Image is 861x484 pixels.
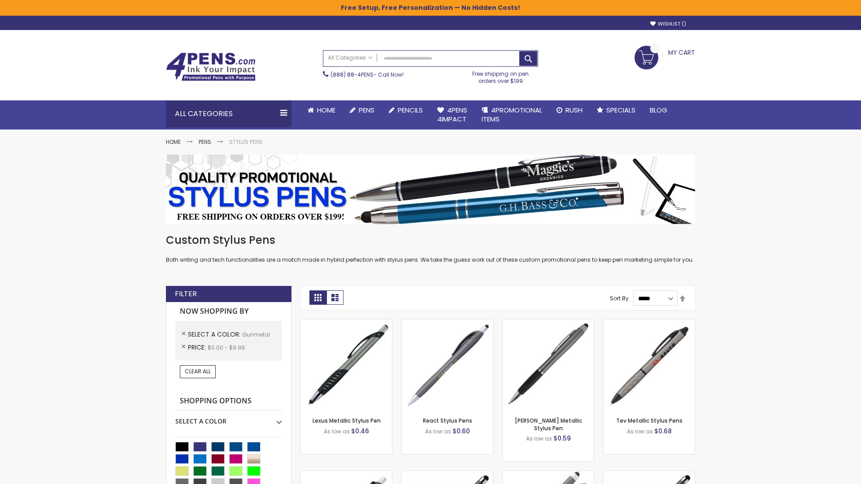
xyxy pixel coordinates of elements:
[175,289,197,299] strong: Filter
[452,427,470,436] span: $0.60
[604,471,695,478] a: Islander Softy Metallic Gel Pen with Stylus - ColorJet Imprint-Gunmetal
[343,100,382,120] a: Pens
[463,67,539,85] div: Free shipping on pen orders over $199
[166,233,695,247] h1: Custom Stylus Pens
[503,471,594,478] a: Cali Custom Stylus Gel pen-Gunmetal
[199,138,211,146] a: Pens
[324,428,350,435] span: As low as
[330,71,374,78] a: (888) 88-4PENS
[166,155,695,224] img: Stylus Pens
[317,105,335,115] span: Home
[425,428,451,435] span: As low as
[650,105,667,115] span: Blog
[166,138,181,146] a: Home
[482,105,542,124] span: 4PROMOTIONAL ITEMS
[328,54,373,61] span: All Categories
[503,320,594,411] img: Lory Metallic Stylus Pen-Gunmetal
[430,100,474,130] a: 4Pens4impact
[300,100,343,120] a: Home
[309,290,326,305] strong: Grid
[553,434,571,443] span: $0.59
[650,21,686,27] a: Wishlist
[166,52,256,81] img: 4Pens Custom Pens and Promotional Products
[175,302,282,321] strong: Now Shopping by
[398,105,423,115] span: Pencils
[359,105,374,115] span: Pens
[382,100,430,120] a: Pencils
[301,471,392,478] a: Souvenir® Anthem Stylus Pen-Gunmetal
[301,319,392,327] a: Lexus Metallic Stylus Pen-Gunmetal
[166,100,291,127] div: All Categories
[402,319,493,327] a: React Stylus Pens-Gunmetal
[643,100,674,120] a: Blog
[323,51,377,65] a: All Categories
[474,100,549,130] a: 4PROMOTIONALITEMS
[313,417,381,424] a: Lexus Metallic Stylus Pen
[175,411,282,426] div: Select A Color
[526,435,552,442] span: As low as
[606,105,635,115] span: Specials
[610,294,629,302] label: Sort By
[515,417,582,432] a: [PERSON_NAME] Metallic Stylus Pen
[549,100,590,120] a: Rush
[301,320,392,411] img: Lexus Metallic Stylus Pen-Gunmetal
[503,319,594,327] a: Lory Metallic Stylus Pen-Gunmetal
[188,330,242,339] span: Select A Color
[330,71,404,78] span: - Call Now!
[185,367,211,375] span: Clear All
[229,138,262,146] strong: Stylus Pens
[565,105,583,115] span: Rush
[604,319,695,327] a: Tev Metallic Stylus Pens-Gunmetal
[402,471,493,478] a: Islander Softy Metallic Gel Pen with Stylus-Gunmetal
[654,427,672,436] span: $0.68
[627,428,653,435] span: As low as
[402,320,493,411] img: React Stylus Pens-Gunmetal
[175,392,282,411] strong: Shopping Options
[423,417,472,424] a: React Stylus Pens
[351,427,369,436] span: $0.46
[208,344,245,351] span: $0.00 - $9.99
[437,105,467,124] span: 4Pens 4impact
[590,100,643,120] a: Specials
[166,233,695,264] div: Both writing and tech functionalities are a match made in hybrid perfection with stylus pens. We ...
[188,343,208,352] span: Price
[180,365,216,378] a: Clear All
[242,331,270,338] span: Gunmetal
[604,320,695,411] img: Tev Metallic Stylus Pens-Gunmetal
[616,417,683,424] a: Tev Metallic Stylus Pens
